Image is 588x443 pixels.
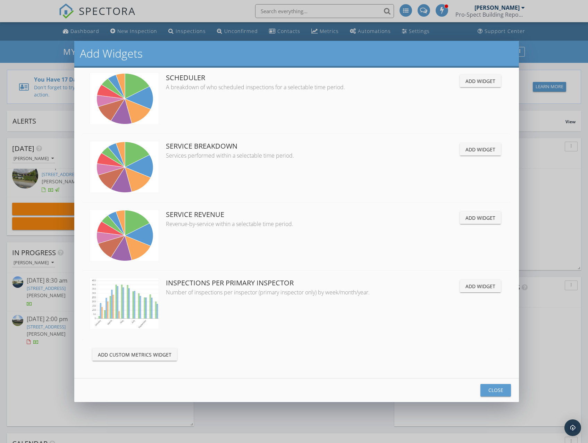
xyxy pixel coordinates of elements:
[564,419,581,436] div: Open Intercom Messenger
[166,220,457,228] div: Revenue-by-service within a selectable time period.
[166,151,457,160] div: Services performed within a selectable time period.
[486,386,505,394] div: Close
[460,211,501,224] button: Add Widget
[80,47,514,60] h2: Add Widgets
[460,143,501,156] button: Add Widget
[465,214,495,221] div: Add Widget
[166,288,457,296] div: Number of inspections per inspector (primary inspector only) by week/month/year.
[465,283,495,290] div: Add Widget
[98,351,171,358] div: Add Custom Metrics Widget
[166,278,457,288] div: Inspections per Primary Inspector
[90,209,159,261] img: pie.png
[90,141,159,193] img: pie.png
[166,209,457,220] div: Service Revenue
[166,73,457,83] div: Scheduler
[166,83,457,91] div: A breakdown of who scheduled inspections for a selectable time period.
[90,278,159,330] img: tbar.png
[465,77,495,85] div: Add Widget
[92,348,177,361] button: Add Custom Metrics Widget
[90,73,159,125] img: pie.png
[460,75,501,87] button: Add Widget
[460,280,501,292] button: Add Widget
[465,146,495,153] div: Add Widget
[166,141,457,151] div: Service Breakdown
[480,384,511,396] button: Close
